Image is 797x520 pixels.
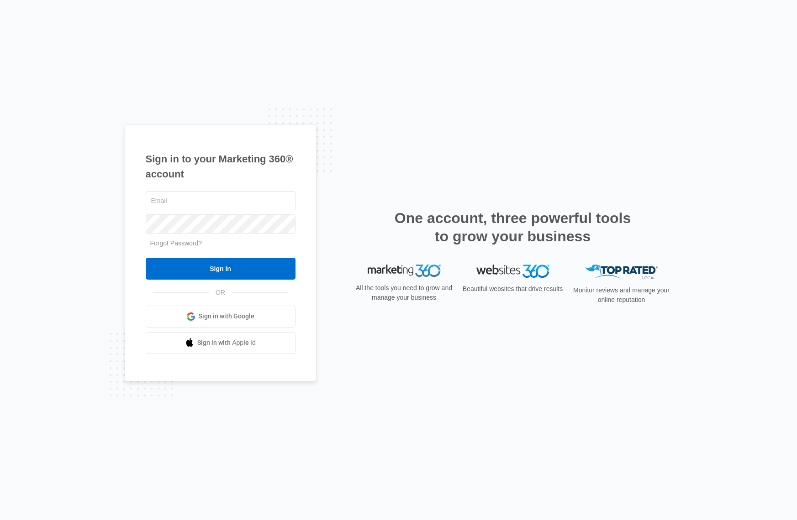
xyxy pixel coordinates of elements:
[146,191,296,210] input: Email
[146,151,296,182] h1: Sign in to your Marketing 360® account
[476,265,549,278] img: Websites 360
[146,306,296,328] a: Sign in with Google
[570,286,673,305] p: Monitor reviews and manage your online reputation
[199,312,254,321] span: Sign in with Google
[368,265,441,277] img: Marketing 360
[150,239,202,247] a: Forgot Password?
[392,209,634,245] h2: One account, three powerful tools to grow your business
[146,258,296,280] input: Sign In
[209,288,232,297] span: OR
[462,284,564,294] p: Beautiful websites that drive results
[197,338,256,348] span: Sign in with Apple Id
[353,283,455,302] p: All the tools you need to grow and manage your business
[585,265,658,280] img: Top Rated Local
[146,332,296,354] a: Sign in with Apple Id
